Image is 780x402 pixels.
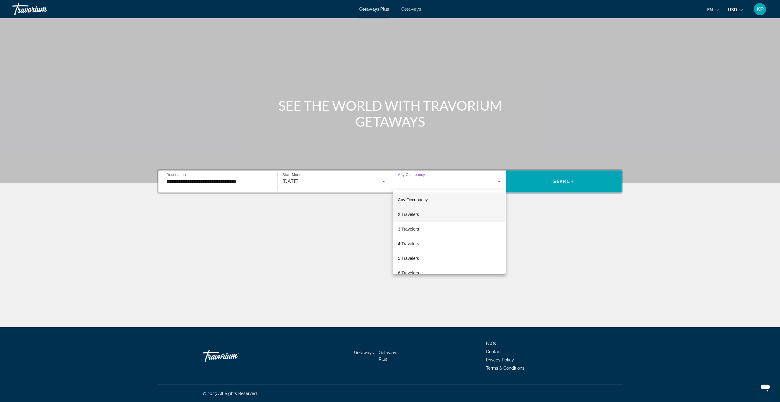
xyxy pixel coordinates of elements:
[398,211,419,218] span: 2 Travelers
[756,378,775,397] iframe: Button to launch messaging window
[398,255,419,262] span: 5 Travelers
[398,225,419,233] span: 3 Travelers
[398,197,428,202] span: Any Occupancy
[398,269,419,277] span: 6 Travelers
[398,240,419,247] span: 4 Travelers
